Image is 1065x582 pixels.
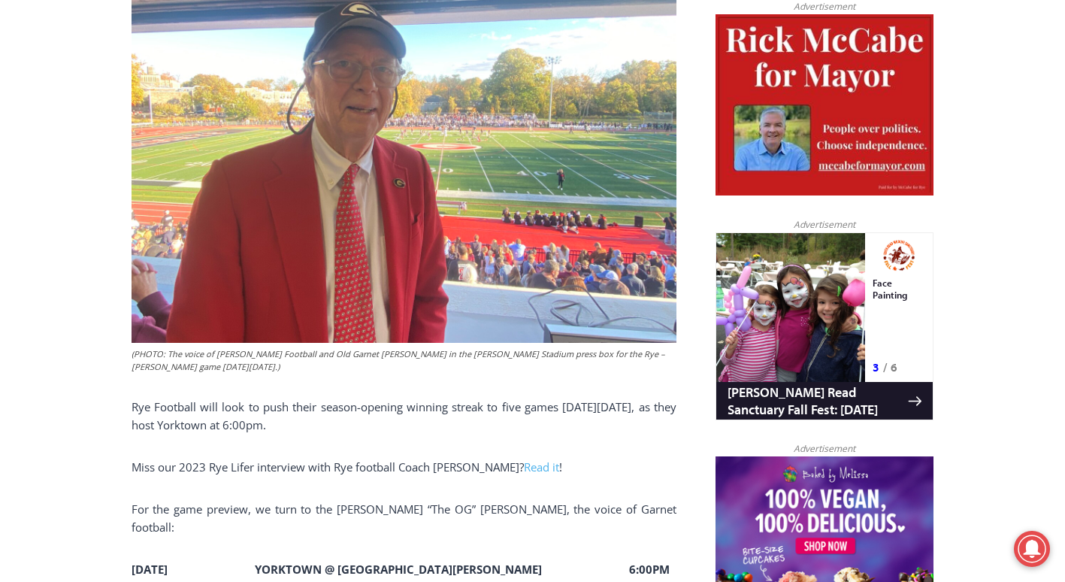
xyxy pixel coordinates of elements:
[157,44,210,123] div: Face Painting
[12,151,192,186] h4: [PERSON_NAME] Read Sanctuary Fall Fest: [DATE]
[779,441,870,456] span: Advertisement
[393,150,697,183] span: Intern @ [DOMAIN_NAME]
[380,1,710,146] div: "The first chef I interviewed talked about coming to [GEOGRAPHIC_DATA] from [GEOGRAPHIC_DATA] in ...
[132,500,676,536] p: For the game preview, we turn to the [PERSON_NAME] “The OG” [PERSON_NAME], the voice of Garnet fo...
[132,458,676,476] p: Miss our 2023 Rye Lifer interview with Rye football Coach [PERSON_NAME]? !
[132,347,676,374] figcaption: (PHOTO: The voice of [PERSON_NAME] Football and Old Garnet [PERSON_NAME] in the [PERSON_NAME] Sta...
[175,127,182,142] div: 6
[132,562,670,577] strong: [DATE] YORKTOWN @ [GEOGRAPHIC_DATA][PERSON_NAME] 6:00PM
[524,459,559,474] a: Read it
[779,217,870,232] span: Advertisement
[1,150,217,187] a: [PERSON_NAME] Read Sanctuary Fall Fest: [DATE]
[157,127,164,142] div: 3
[362,146,728,187] a: Intern @ [DOMAIN_NAME]
[168,127,171,142] div: /
[716,14,933,196] img: McCabe for Mayor
[132,398,676,434] p: Rye Football will look to push their season-opening winning streak to five games [DATE][DATE], as...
